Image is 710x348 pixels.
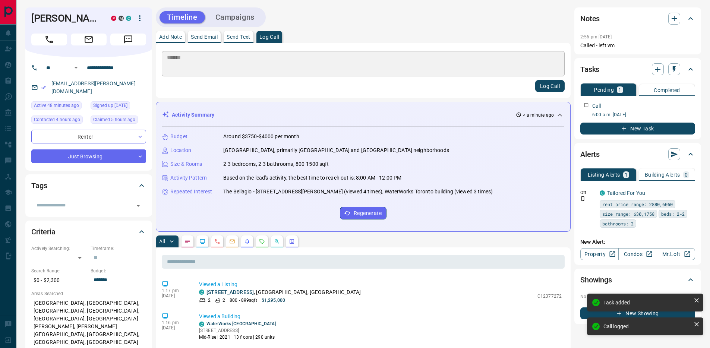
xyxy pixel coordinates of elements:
[657,248,695,260] a: Mr.Loft
[172,111,214,119] p: Activity Summary
[160,11,205,23] button: Timeline
[41,85,46,90] svg: Email Verified
[199,313,562,320] p: Viewed a Building
[580,145,695,163] div: Alerts
[31,274,87,287] p: $0 - $2,300
[170,160,202,168] p: Size & Rooms
[72,63,81,72] button: Open
[110,34,146,45] span: Message
[607,190,645,196] a: Tailored For You
[111,16,116,21] div: property.ca
[31,245,87,252] p: Actively Searching:
[580,238,695,246] p: New Alert:
[603,300,691,306] div: Task added
[31,268,87,274] p: Search Range:
[580,60,695,78] div: Tasks
[119,16,124,21] div: mrloft.ca
[199,334,276,341] p: Mid-Rise | 2021 | 13 floors | 290 units
[199,238,205,244] svg: Lead Browsing Activity
[535,80,565,92] button: Log Call
[580,123,695,135] button: New Task
[580,274,612,286] h2: Showings
[34,116,80,123] span: Contacted 4 hours ago
[654,88,680,93] p: Completed
[159,34,182,39] p: Add Note
[259,34,279,39] p: Log Call
[580,307,695,319] button: New Showing
[31,149,146,163] div: Just Browsing
[170,146,191,154] p: Location
[223,297,225,304] p: 2
[602,220,634,227] span: bathrooms: 2
[592,111,695,118] p: 6:00 a.m. [DATE]
[588,172,620,177] p: Listing Alerts
[170,174,207,182] p: Activity Pattern
[580,13,600,25] h2: Notes
[162,108,564,122] div: Activity Summary< a minute ago
[537,293,562,300] p: C12377272
[685,172,688,177] p: 0
[289,238,295,244] svg: Agent Actions
[580,148,600,160] h2: Alerts
[208,11,262,23] button: Campaigns
[208,297,211,304] p: 2
[91,245,146,252] p: Timeframe:
[580,42,695,50] p: Called - left vm
[191,34,218,39] p: Send Email
[580,10,695,28] div: Notes
[661,210,685,218] span: beds: 2-2
[206,289,254,295] a: [STREET_ADDRESS]
[244,238,250,244] svg: Listing Alerts
[523,112,554,118] p: < a minute ago
[618,248,657,260] a: Condos
[223,174,401,182] p: Based on the lead's activity, the best time to reach out is: 8:00 AM - 12:00 PM
[133,200,143,211] button: Open
[162,288,188,293] p: 1:17 pm
[31,177,146,194] div: Tags
[162,293,188,298] p: [DATE]
[31,116,87,126] div: Fri Sep 12 2025
[227,34,250,39] p: Send Text
[214,238,220,244] svg: Calls
[625,172,628,177] p: 1
[31,130,146,143] div: Renter
[592,102,601,110] p: Call
[170,133,187,140] p: Budget
[580,34,612,39] p: 2:56 pm [DATE]
[223,133,299,140] p: Around $3750-$4000 per month
[31,223,146,241] div: Criteria
[31,180,47,192] h2: Tags
[91,101,146,112] div: Tue Apr 17 2018
[618,87,621,92] p: 1
[91,268,146,274] p: Budget:
[602,200,673,208] span: rent price range: 2880,6050
[600,190,605,196] div: condos.ca
[93,102,127,109] span: Signed up [DATE]
[340,207,386,219] button: Regenerate
[31,290,146,297] p: Areas Searched:
[262,297,285,304] p: $1,295,000
[199,327,276,334] p: [STREET_ADDRESS]
[126,16,131,21] div: condos.ca
[206,321,276,326] a: WaterWorks [GEOGRAPHIC_DATA]
[199,290,204,295] div: condos.ca
[580,271,695,289] div: Showings
[91,116,146,126] div: Fri Sep 12 2025
[602,210,654,218] span: size range: 630,1758
[170,188,212,196] p: Repeated Interest
[159,239,165,244] p: All
[206,288,361,296] p: , [GEOGRAPHIC_DATA], [GEOGRAPHIC_DATA]
[580,196,586,201] svg: Push Notification Only
[31,101,87,112] div: Fri Sep 12 2025
[93,116,135,123] span: Claimed 5 hours ago
[162,325,188,330] p: [DATE]
[162,320,188,325] p: 1:16 pm
[645,172,680,177] p: Building Alerts
[580,248,619,260] a: Property
[594,87,614,92] p: Pending
[259,238,265,244] svg: Requests
[229,238,235,244] svg: Emails
[274,238,280,244] svg: Opportunities
[51,80,136,94] a: [EMAIL_ADDRESS][PERSON_NAME][DOMAIN_NAME]
[34,102,79,109] span: Active 48 minutes ago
